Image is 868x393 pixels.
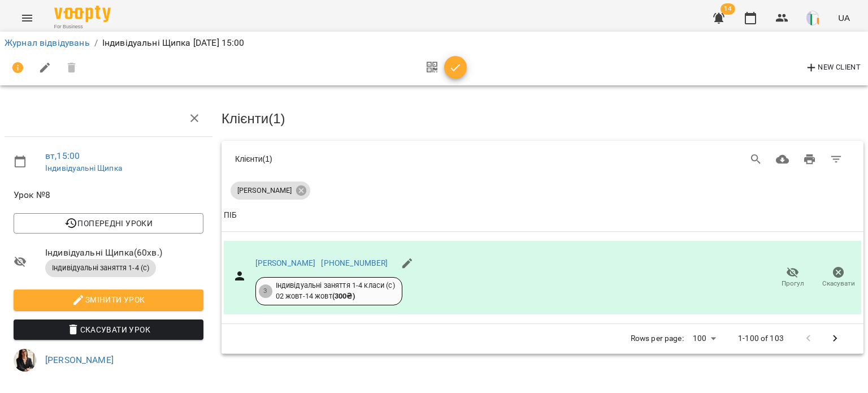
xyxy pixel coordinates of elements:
a: Індивідуальні Щипка [45,163,122,172]
p: Індивідуальні Щипка [DATE] 15:00 [102,36,245,50]
button: Скасувати [815,262,861,293]
img: 9a1d62ba177fc1b8feef1f864f620c53.png [806,10,822,26]
p: Rows per page: [631,333,684,344]
span: Скасувати Урок [23,323,194,336]
span: Попередні уроки [23,217,194,230]
button: Друк [796,146,823,173]
button: Скасувати Урок [14,319,203,340]
div: Sort [224,209,237,222]
h3: Клієнти ( 1 ) [222,111,863,126]
div: Індивідуальні заняття 1-4 класи (с) 02 жовт - 14 жовт [276,280,395,301]
nav: breadcrumb [5,36,863,50]
span: [PERSON_NAME] [231,185,298,196]
a: [PERSON_NAME] [45,355,114,365]
li: / [94,36,98,50]
div: ПІБ [224,209,237,222]
span: Індивідуальні заняття 1-4 (с) [45,263,156,273]
span: New Client [805,61,861,75]
button: New Client [802,59,863,77]
a: Журнал відвідувань [5,37,90,48]
span: Скасувати [822,279,855,288]
img: 767302f1b9b7018f3e7d2d8cc4739cd7.jpg [14,349,36,372]
div: 3 [259,284,272,298]
span: ПІБ [224,209,861,222]
span: For Business [54,23,111,31]
button: Фільтр [823,146,850,173]
div: [PERSON_NAME] [231,182,310,200]
a: [PHONE_NUMBER] [321,258,388,267]
a: вт , 15:00 [45,150,80,161]
div: Table Toolbar [222,141,863,177]
span: Змінити урок [23,293,194,306]
button: Попередні уроки [14,213,203,234]
span: UA [838,12,850,24]
p: 1-100 of 103 [738,333,784,344]
a: [PERSON_NAME] [255,258,316,267]
span: 14 [721,3,735,15]
button: UA [834,7,854,28]
div: 100 [688,330,720,347]
button: Next Page [822,325,849,352]
b: ( 300 ₴ ) [332,292,355,300]
div: Клієнти ( 1 ) [235,153,507,165]
button: Завантажити CSV [769,146,796,173]
button: Прогул [770,262,815,293]
button: Змінити урок [14,290,203,310]
img: Voopty Logo [54,6,111,22]
span: Прогул [782,279,804,288]
span: Індивідуальні Щипка ( 60 хв. ) [45,246,203,260]
button: Menu [14,5,41,32]
button: Search [743,146,770,173]
span: Урок №8 [14,188,203,202]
